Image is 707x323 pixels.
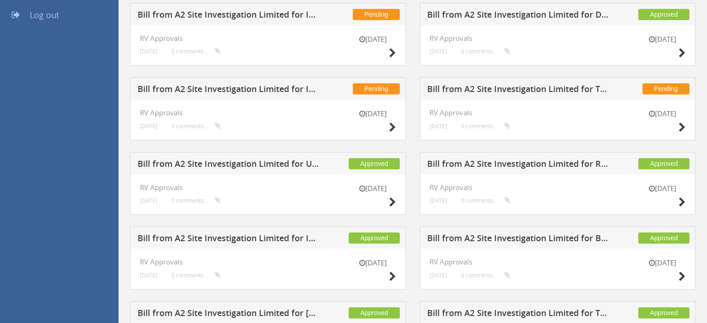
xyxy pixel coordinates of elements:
span: Approved [638,307,689,318]
small: 0 comments... [461,48,510,55]
small: [DATE] [429,123,447,130]
h5: Bill from A2 Site Investigation Limited for TS Site Investigation Ltd [427,309,610,320]
span: Pending [353,9,400,20]
h4: RV Approvals [140,34,396,42]
h5: Bill from A2 Site Investigation Limited for Drilling Supplies [427,10,610,22]
h5: Bill from A2 Site Investigation Limited for I2 Analytical Ltd [138,234,320,245]
h4: RV Approvals [140,184,396,191]
small: [DATE] [140,197,158,204]
h5: Bill from A2 Site Investigation Limited for Utility Site Search [138,159,320,171]
span: Approved [349,158,400,169]
h4: RV Approvals [429,258,686,266]
small: 0 comments... [172,123,221,130]
span: Log out [30,9,59,20]
small: [DATE] [350,258,396,268]
small: 0 comments... [172,197,221,204]
span: Approved [638,9,689,20]
span: Approved [349,307,400,318]
small: [DATE] [429,272,447,279]
h4: RV Approvals [140,258,396,266]
small: [DATE] [429,48,447,55]
span: Approved [638,232,689,244]
small: [DATE] [140,272,158,279]
small: [DATE] [429,197,447,204]
span: Approved [349,232,400,244]
small: [DATE] [639,184,686,193]
h4: RV Approvals [429,109,686,117]
h4: RV Approvals [429,34,686,42]
h5: Bill from A2 Site Investigation Limited for [PERSON_NAME] [138,309,320,320]
small: [DATE] [350,109,396,119]
small: [DATE] [639,109,686,119]
h5: Bill from A2 Site Investigation Limited for I2 Analytical Ltd [138,85,320,96]
small: [DATE] [639,258,686,268]
h4: RV Approvals [429,184,686,191]
small: [DATE] [140,48,158,55]
small: 0 comments... [172,48,221,55]
span: Pending [642,83,689,94]
span: Pending [353,83,400,94]
small: 0 comments... [461,197,510,204]
h5: Bill from A2 Site Investigation Limited for RMS UXO Ltd [427,159,610,171]
h5: Bill from A2 Site Investigation Limited for TS Site Investigation Ltd [427,85,610,96]
small: [DATE] [639,34,686,44]
small: 0 comments... [461,272,510,279]
small: 0 comments... [172,272,221,279]
small: [DATE] [350,184,396,193]
span: Approved [638,158,689,169]
small: [DATE] [350,34,396,44]
small: 0 comments... [461,123,510,130]
small: [DATE] [140,123,158,130]
h5: Bill from A2 Site Investigation Limited for BH Drilling Supplies [427,234,610,245]
h4: RV Approvals [140,109,396,117]
h5: Bill from A2 Site Investigation Limited for I2 Analytical Ltd [138,10,320,22]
